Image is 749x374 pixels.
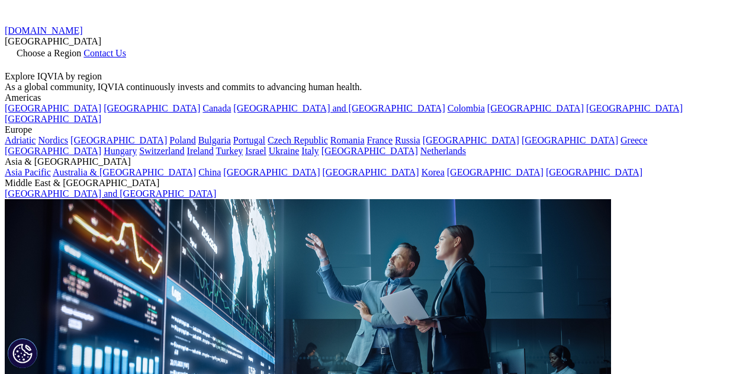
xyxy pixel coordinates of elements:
[5,114,101,124] a: [GEOGRAPHIC_DATA]
[104,103,200,113] a: [GEOGRAPHIC_DATA]
[83,48,126,58] a: Contact Us
[187,146,214,156] a: Ireland
[53,167,196,177] a: Australia & [GEOGRAPHIC_DATA]
[169,135,195,145] a: Poland
[269,146,300,156] a: Ukraine
[395,135,420,145] a: Russia
[245,146,266,156] a: Israel
[586,103,683,113] a: [GEOGRAPHIC_DATA]
[422,167,445,177] a: Korea
[223,167,320,177] a: [GEOGRAPHIC_DATA]
[70,135,167,145] a: [GEOGRAPHIC_DATA]
[522,135,618,145] a: [GEOGRAPHIC_DATA]
[420,146,466,156] a: Netherlands
[38,135,68,145] a: Nordics
[198,135,231,145] a: Bulgaria
[546,167,642,177] a: [GEOGRAPHIC_DATA]
[5,103,101,113] a: [GEOGRAPHIC_DATA]
[5,82,744,92] div: As a global community, IQVIA continuously invests and commits to advancing human health.
[423,135,519,145] a: [GEOGRAPHIC_DATA]
[268,135,328,145] a: Czech Republic
[301,146,319,156] a: Italy
[323,167,419,177] a: [GEOGRAPHIC_DATA]
[5,146,101,156] a: [GEOGRAPHIC_DATA]
[233,135,265,145] a: Portugal
[5,124,744,135] div: Europe
[322,146,418,156] a: [GEOGRAPHIC_DATA]
[233,103,445,113] a: [GEOGRAPHIC_DATA] and [GEOGRAPHIC_DATA]
[330,135,365,145] a: Romania
[447,167,544,177] a: [GEOGRAPHIC_DATA]
[8,338,37,368] button: Cookie 設定
[5,25,83,36] a: [DOMAIN_NAME]
[5,178,744,188] div: Middle East & [GEOGRAPHIC_DATA]
[621,135,647,145] a: Greece
[367,135,393,145] a: France
[104,146,137,156] a: Hungary
[5,167,51,177] a: Asia Pacific
[17,48,81,58] span: Choose a Region
[5,92,744,103] div: Americas
[5,188,216,199] a: [GEOGRAPHIC_DATA] and [GEOGRAPHIC_DATA]
[5,135,36,145] a: Adriatic
[487,103,584,113] a: [GEOGRAPHIC_DATA]
[198,167,221,177] a: China
[202,103,231,113] a: Canada
[5,36,744,47] div: [GEOGRAPHIC_DATA]
[216,146,243,156] a: Turkey
[139,146,184,156] a: Switzerland
[5,156,744,167] div: Asia & [GEOGRAPHIC_DATA]
[448,103,485,113] a: Colombia
[5,71,744,82] div: Explore IQVIA by region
